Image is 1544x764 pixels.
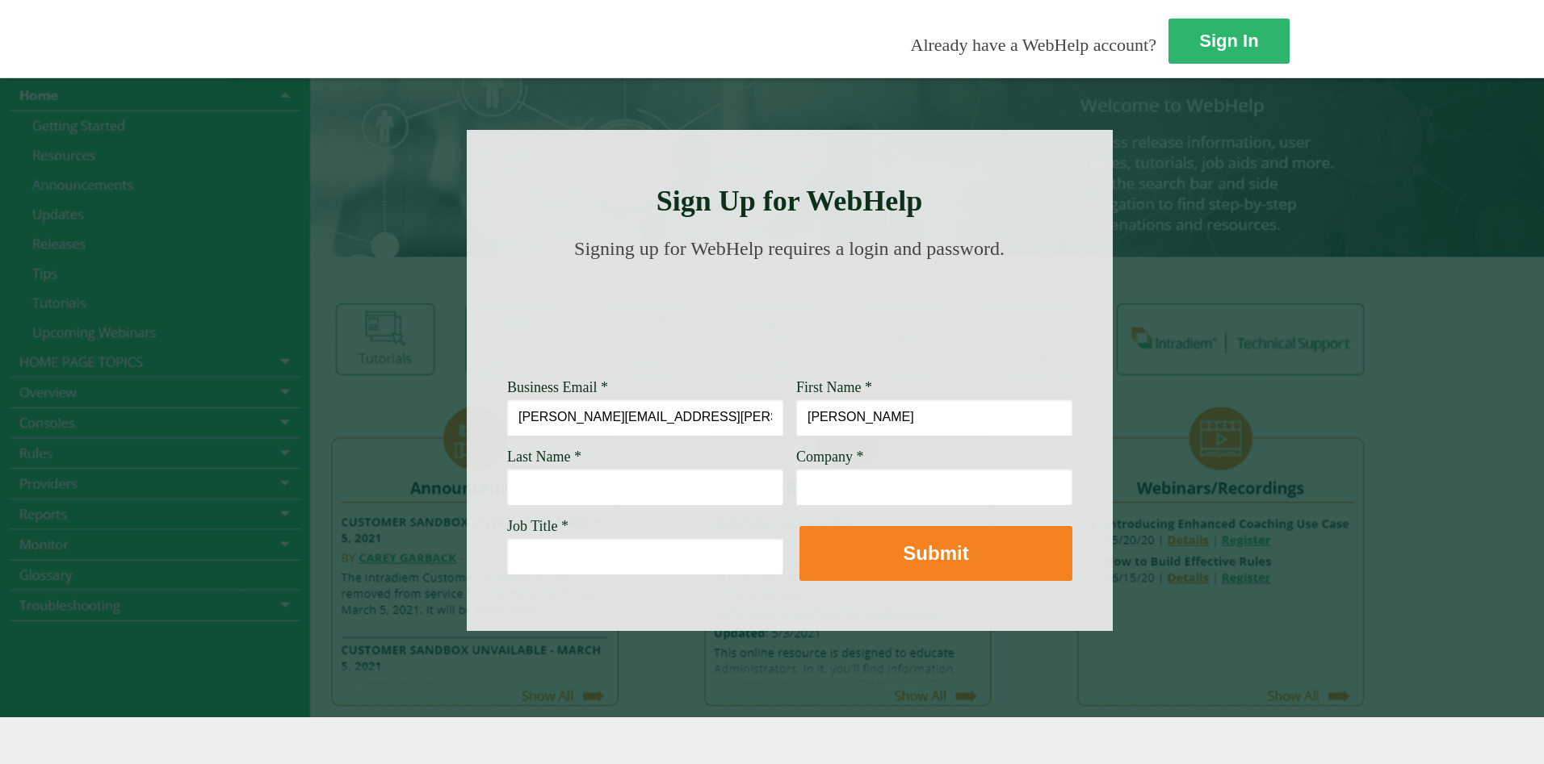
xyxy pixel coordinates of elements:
span: Signing up for WebHelp requires a login and password. [574,238,1005,259]
span: Business Email * [507,379,608,395]
strong: Sign Up for WebHelp [657,185,923,217]
span: Company * [796,449,864,465]
span: First Name * [796,379,872,395]
img: Need Credentials? Sign up below. Have Credentials? Use the sign-in button. [517,276,1063,357]
a: Sign In [1168,19,1290,64]
strong: Submit [903,542,968,564]
button: Submit [799,526,1072,581]
span: Job Title * [507,518,569,534]
span: Last Name * [507,449,581,465]
strong: Sign In [1199,31,1258,51]
span: Already have a WebHelp account? [911,35,1156,55]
